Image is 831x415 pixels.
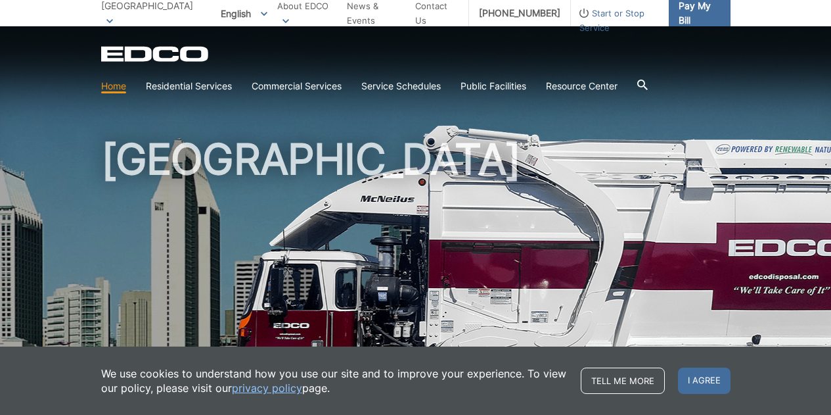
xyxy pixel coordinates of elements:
[101,79,126,93] a: Home
[101,46,210,62] a: EDCD logo. Return to the homepage.
[546,79,618,93] a: Resource Center
[146,79,232,93] a: Residential Services
[252,79,342,93] a: Commercial Services
[678,368,730,394] span: I agree
[581,368,665,394] a: Tell me more
[211,3,277,24] span: English
[361,79,441,93] a: Service Schedules
[101,366,568,395] p: We use cookies to understand how you use our site and to improve your experience. To view our pol...
[232,381,302,395] a: privacy policy
[460,79,526,93] a: Public Facilities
